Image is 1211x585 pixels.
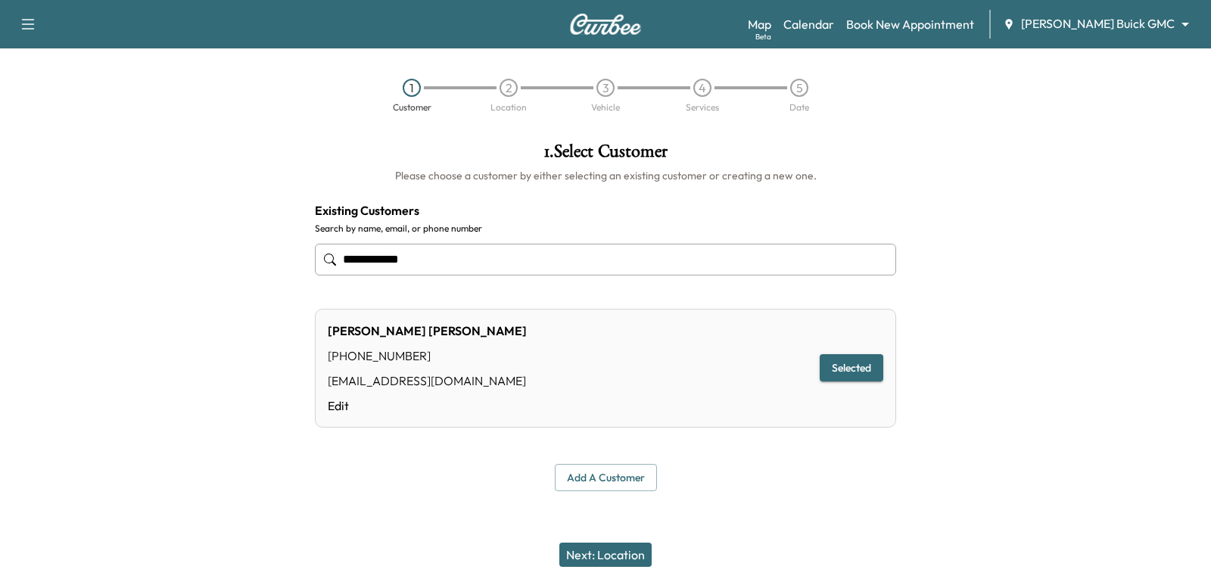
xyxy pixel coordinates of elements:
div: Services [686,103,719,112]
div: Location [490,103,527,112]
span: [PERSON_NAME] Buick GMC [1021,15,1175,33]
div: [PERSON_NAME] [PERSON_NAME] [328,322,527,340]
h1: 1 . Select Customer [315,142,896,168]
div: 4 [693,79,711,97]
div: Customer [393,103,431,112]
a: Edit [328,397,527,415]
button: Add a customer [555,464,657,492]
div: Vehicle [591,103,620,112]
div: 5 [790,79,808,97]
h6: Please choose a customer by either selecting an existing customer or creating a new one. [315,168,896,183]
label: Search by name, email, or phone number [315,222,896,235]
div: Beta [755,31,771,42]
div: [EMAIL_ADDRESS][DOMAIN_NAME] [328,372,527,390]
div: 1 [403,79,421,97]
a: Calendar [783,15,834,33]
a: Book New Appointment [846,15,974,33]
a: MapBeta [748,15,771,33]
div: 3 [596,79,615,97]
div: Date [789,103,809,112]
button: Selected [820,354,883,382]
img: Curbee Logo [569,14,642,35]
div: [PHONE_NUMBER] [328,347,527,365]
h4: Existing Customers [315,201,896,219]
div: 2 [500,79,518,97]
button: Next: Location [559,543,652,567]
